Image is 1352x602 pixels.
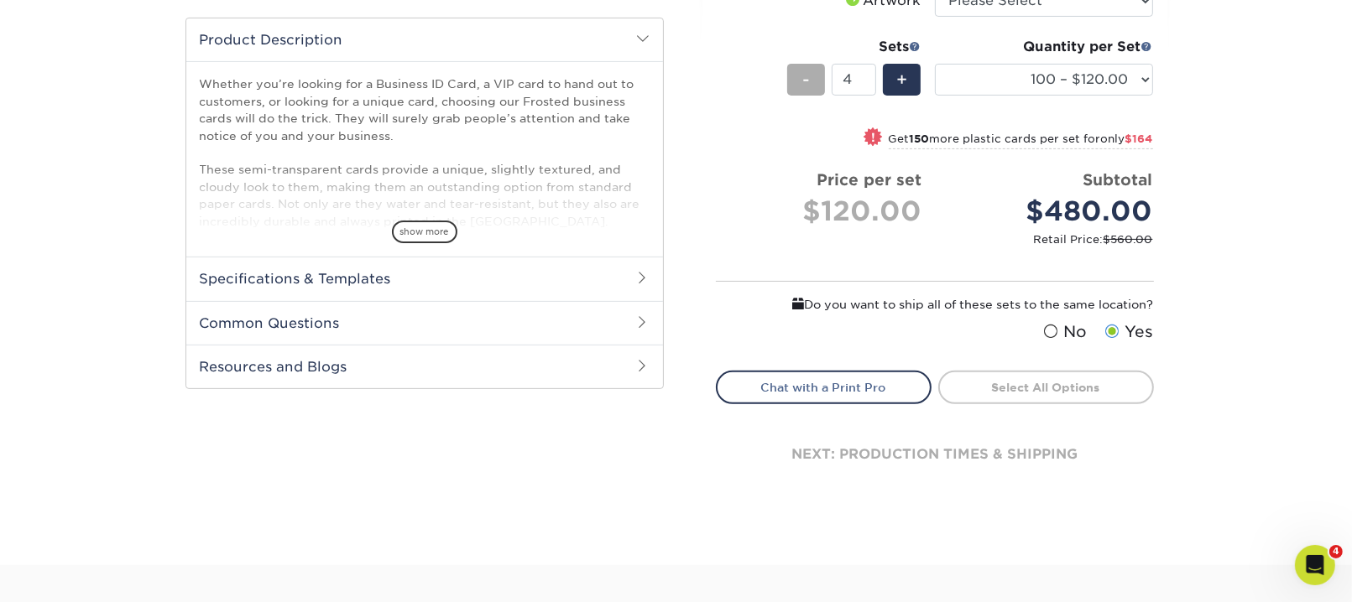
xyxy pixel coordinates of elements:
a: Chat with a Print Pro [716,371,932,404]
h2: Specifications & Templates [186,257,663,300]
strong: Subtotal [1083,170,1153,189]
small: Get more plastic cards per set for [889,132,1153,149]
iframe: Intercom live chat [1295,545,1335,585]
label: Yes [1101,320,1154,344]
h2: Common Questions [186,301,663,345]
span: ! [871,129,875,147]
div: next: production times & shipping [716,404,1154,505]
p: Whether you’re looking for a Business ID Card, a VIP card to hand out to customers, or looking fo... [200,75,650,452]
div: Do you want to ship all of these sets to the same location? [716,295,1154,314]
span: - [802,67,810,92]
span: only [1101,132,1153,145]
span: $560.00 [1104,233,1153,246]
h2: Product Description [186,18,663,61]
a: Select All Options [938,371,1154,404]
h2: Resources and Blogs [186,345,663,388]
span: 4 [1329,545,1343,558]
div: $120.00 [729,191,922,231]
div: Quantity per Set [935,37,1153,57]
small: Retail Price: [729,231,1153,247]
div: Sets [787,37,921,57]
div: $480.00 [947,191,1153,231]
span: $164 [1125,132,1153,145]
strong: 150 [910,132,930,145]
label: No [1040,320,1088,344]
span: + [896,67,907,92]
strong: Price per set [817,170,922,189]
span: show more [392,221,457,243]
